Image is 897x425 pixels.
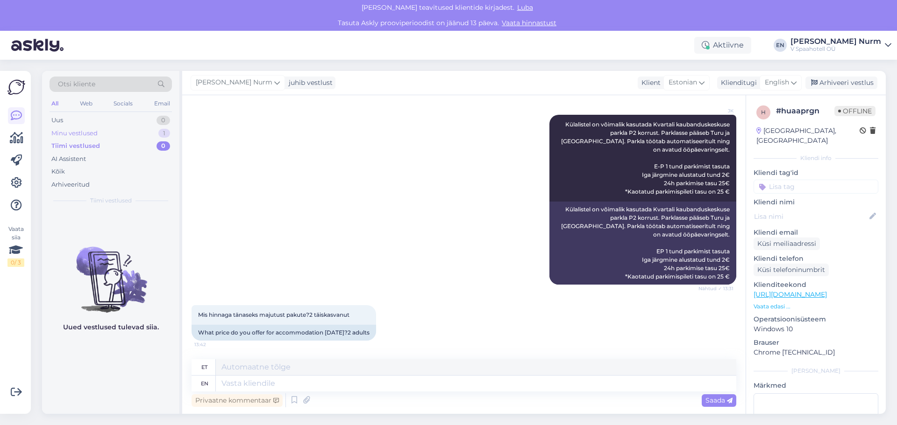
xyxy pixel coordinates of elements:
[754,348,878,357] p: Chrome [TECHNICAL_ID]
[790,38,881,45] div: [PERSON_NAME] Nurm
[705,396,733,404] span: Saada
[50,98,60,110] div: All
[549,202,736,285] div: Külalistel on võimalik kasutada Kvartali kaubanduskeskuse parkla P2 korrust. Parklasse pääseb Tur...
[834,106,876,116] span: Offline
[669,77,697,88] span: Estonian
[761,109,766,116] span: h
[78,98,94,110] div: Web
[192,325,376,341] div: What price do you offer for accommodation [DATE]?2 adults
[805,77,877,89] div: Arhiveeri vestlus
[754,254,878,264] p: Kliendi telefon
[756,126,860,146] div: [GEOGRAPHIC_DATA], [GEOGRAPHIC_DATA]
[51,129,98,138] div: Minu vestlused
[754,367,878,375] div: [PERSON_NAME]
[754,324,878,334] p: Windows 10
[694,37,751,54] div: Aktiivne
[754,211,868,222] input: Lisa nimi
[754,290,827,299] a: [URL][DOMAIN_NAME]
[7,258,24,267] div: 0 / 3
[285,78,333,88] div: juhib vestlust
[717,78,757,88] div: Klienditugi
[765,77,789,88] span: English
[499,19,559,27] a: Vaata hinnastust
[198,311,349,318] span: Mis hinnaga tänaseks majutust pakute?2 täiskasvanut
[192,394,283,407] div: Privaatne kommentaar
[514,3,536,12] span: Luba
[754,314,878,324] p: Operatsioonisüsteem
[754,264,829,276] div: Küsi telefoninumbrit
[754,302,878,311] p: Vaata edasi ...
[790,45,881,53] div: V Spaahotell OÜ
[561,121,731,195] span: Külalistel on võimalik kasutada Kvartali kaubanduskeskuse parkla P2 korrust. Parklasse pääseb Tur...
[754,154,878,162] div: Kliendi info
[201,359,207,375] div: et
[7,225,24,267] div: Vaata siia
[157,116,170,125] div: 0
[51,180,90,189] div: Arhiveeritud
[754,280,878,290] p: Klienditeekond
[774,39,787,52] div: EN
[776,105,834,117] div: # huaaprgn
[158,129,170,138] div: 1
[42,230,179,314] img: No chats
[698,285,733,292] span: Nähtud ✓ 13:31
[754,168,878,178] p: Kliendi tag'id
[790,38,891,53] a: [PERSON_NAME] NurmV Spaahotell OÜ
[157,141,170,151] div: 0
[63,322,159,332] p: Uued vestlused tulevad siia.
[51,154,86,164] div: AI Assistent
[7,78,25,96] img: Askly Logo
[90,196,132,205] span: Tiimi vestlused
[152,98,172,110] div: Email
[194,341,229,348] span: 13:42
[754,237,820,250] div: Küsi meiliaadressi
[754,228,878,237] p: Kliendi email
[196,77,272,88] span: [PERSON_NAME] Nurm
[754,338,878,348] p: Brauser
[754,381,878,390] p: Märkmed
[51,141,100,151] div: Tiimi vestlused
[698,107,733,114] span: JK
[754,180,878,194] input: Lisa tag
[51,167,65,176] div: Kõik
[112,98,135,110] div: Socials
[201,376,208,391] div: en
[754,197,878,207] p: Kliendi nimi
[58,79,95,89] span: Otsi kliente
[638,78,661,88] div: Klient
[51,116,63,125] div: Uus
